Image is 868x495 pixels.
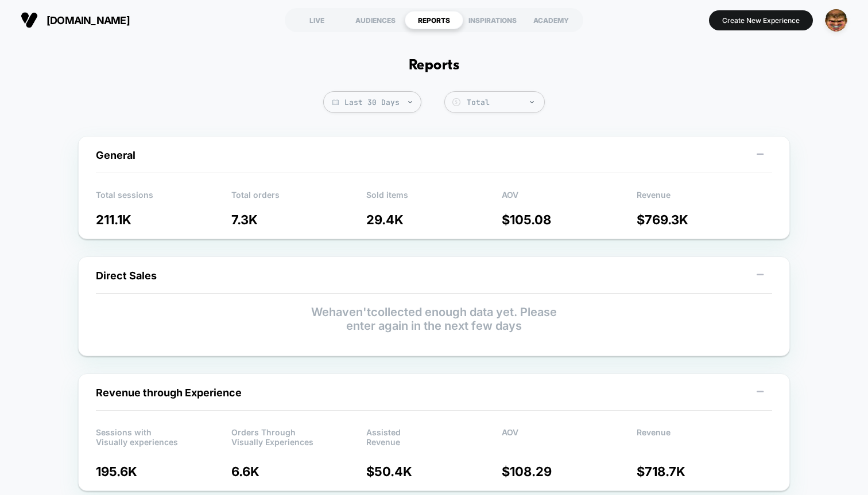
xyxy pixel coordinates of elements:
[530,101,534,103] img: end
[502,190,637,207] p: AOV
[408,101,412,103] img: end
[231,212,367,227] p: 7.3K
[502,464,637,479] p: $ 108.29
[463,11,522,29] div: INSPIRATIONS
[825,9,847,32] img: ppic
[366,427,502,445] p: Assisted Revenue
[366,212,502,227] p: 29.4K
[96,149,135,161] span: General
[288,11,346,29] div: LIVE
[231,427,367,445] p: Orders Through Visually Experiences
[96,190,231,207] p: Total sessions
[405,11,463,29] div: REPORTS
[709,10,813,30] button: Create New Experience
[96,387,242,399] span: Revenue through Experience
[637,464,772,479] p: $ 718.7K
[231,464,367,479] p: 6.6K
[522,11,580,29] div: ACADEMY
[96,464,231,479] p: 195.6K
[366,464,502,479] p: $ 50.4K
[346,11,405,29] div: AUDIENCES
[637,190,772,207] p: Revenue
[821,9,851,32] button: ppic
[366,190,502,207] p: Sold items
[96,427,231,445] p: Sessions with Visually experiences
[467,98,538,107] div: Total
[409,57,459,74] h1: Reports
[323,91,421,113] span: Last 30 Days
[17,11,133,29] button: [DOMAIN_NAME]
[21,11,38,29] img: Visually logo
[96,212,231,227] p: 211.1K
[502,427,637,445] p: AOV
[502,212,637,227] p: $ 105.08
[455,99,458,105] tspan: $
[96,305,772,333] p: We haven't collected enough data yet. Please enter again in the next few days
[637,427,772,445] p: Revenue
[46,14,130,26] span: [DOMAIN_NAME]
[231,190,367,207] p: Total orders
[96,270,157,282] span: Direct Sales
[332,99,339,105] img: calendar
[637,212,772,227] p: $ 769.3K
